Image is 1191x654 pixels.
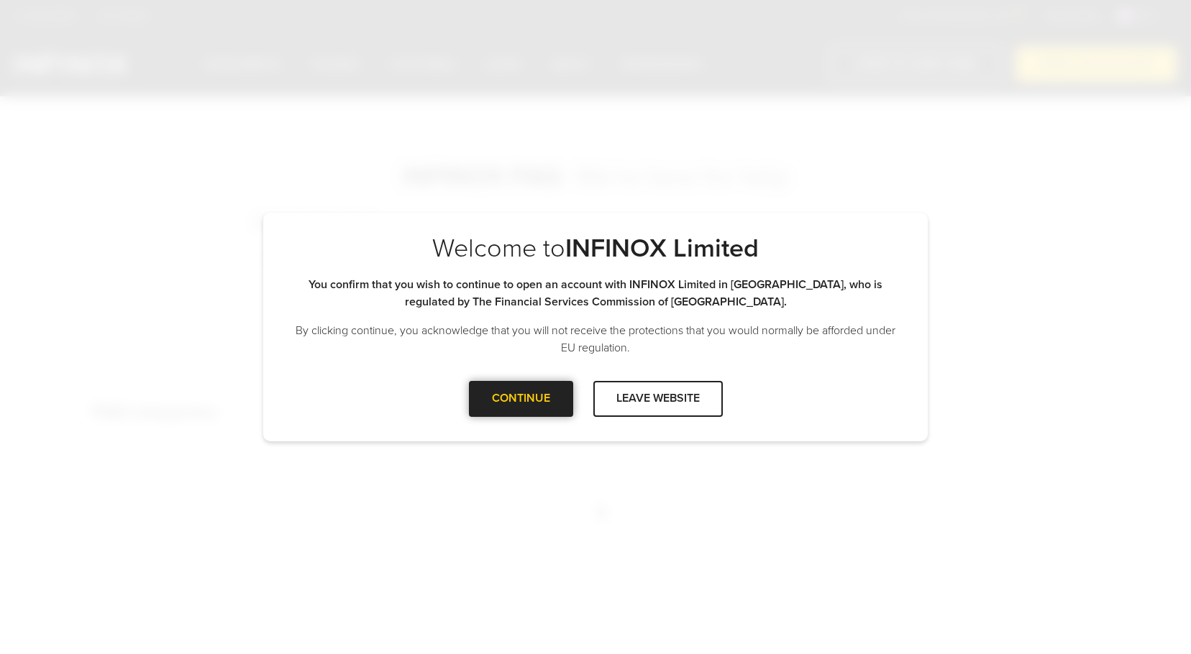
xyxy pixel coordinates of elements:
[565,233,759,264] strong: INFINOX Limited
[309,277,882,309] strong: You confirm that you wish to continue to open an account with INFINOX Limited in [GEOGRAPHIC_DATA...
[469,381,573,416] div: CONTINUE
[593,381,723,416] div: LEAVE WEBSITE
[292,233,899,264] p: Welcome to
[292,322,899,356] p: By clicking continue, you acknowledge that you will not receive the protections that you would no...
